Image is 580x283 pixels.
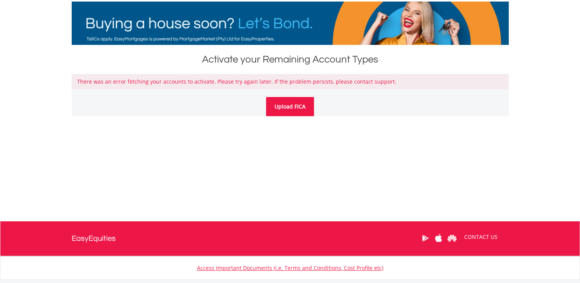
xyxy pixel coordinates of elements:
[266,97,314,116] a: Upload FICA
[72,53,509,66] div: Activate your Remaining Account Types
[72,221,116,256] a: EasyEquities
[445,226,459,250] a: Huawei
[197,264,383,271] a: Access Important Documents (i.e. Terms and Conditions, Cost Profile etc)
[419,226,432,250] a: Google Play
[459,226,503,248] a: CONTACT US
[432,226,445,250] a: Apple
[72,2,509,45] img: EasyMortage Promotion Banner
[72,74,509,89] div: There was an error fetching your accounts to activate. Please try again later. If the problem per...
